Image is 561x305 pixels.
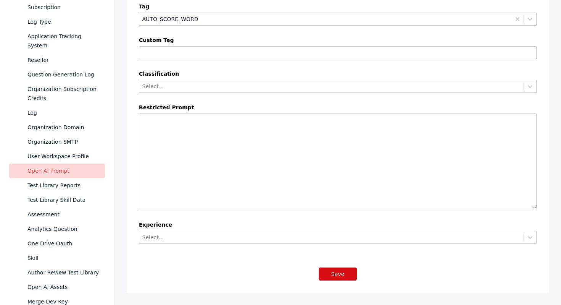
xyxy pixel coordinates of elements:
div: Organization Domain [27,123,99,132]
div: Test Library Reports [27,181,99,190]
a: Application Tracking System [9,29,105,53]
a: Question Generation Log [9,67,105,82]
a: Author Review Test Library [9,265,105,280]
div: Organization SMTP [27,137,99,146]
a: Assessment [9,207,105,222]
label: Restricted Prompt [139,104,537,110]
div: Test Library Skill Data [27,195,99,204]
label: Tag [139,3,537,10]
a: Skill [9,251,105,265]
a: User Workspace Profile [9,149,105,164]
div: Log [27,108,99,117]
a: One Drive Oauth [9,236,105,251]
a: Organization SMTP [9,135,105,149]
div: One Drive Oauth [27,239,99,248]
label: Custom Tag [139,37,537,43]
div: Application Tracking System [27,32,99,50]
a: Log [9,105,105,120]
a: Test Library Skill Data [9,193,105,207]
div: Organization Subscription Credits [27,84,99,103]
div: Assessment [27,210,99,219]
div: Log Type [27,17,99,26]
a: Analytics Question [9,222,105,236]
a: Test Library Reports [9,178,105,193]
div: Subscription [27,3,99,12]
a: Organization Subscription Credits [9,82,105,105]
div: User Workspace Profile [27,152,99,161]
label: Classification [139,71,537,77]
div: Reseller [27,55,99,65]
div: Open Ai Assets [27,282,99,292]
div: Skill [27,253,99,263]
div: Analytics Question [27,224,99,234]
div: Question Generation Log [27,70,99,79]
a: Reseller [9,53,105,67]
a: Log Type [9,15,105,29]
a: Open Ai Prompt [9,164,105,178]
button: Save [319,268,357,281]
div: Open Ai Prompt [27,166,99,175]
label: Experience [139,222,537,228]
a: Organization Domain [9,120,105,135]
a: Open Ai Assets [9,280,105,294]
div: Author Review Test Library [27,268,99,277]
